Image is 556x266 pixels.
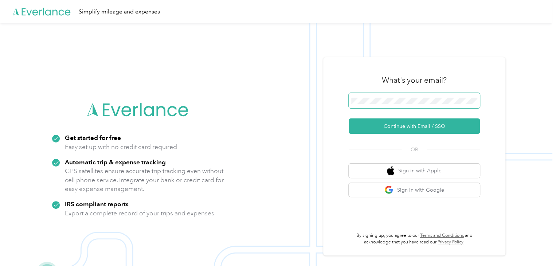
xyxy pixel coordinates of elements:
[387,166,394,175] img: apple logo
[349,118,480,134] button: Continue with Email / SSO
[349,183,480,197] button: google logoSign in with Google
[438,239,463,245] a: Privacy Policy
[382,75,447,85] h3: What's your email?
[402,146,427,153] span: OR
[349,164,480,178] button: apple logoSign in with Apple
[65,167,224,193] p: GPS satellites ensure accurate trip tracking even without cell phone service. Integrate your bank...
[349,232,480,245] p: By signing up, you agree to our and acknowledge that you have read our .
[65,134,121,141] strong: Get started for free
[65,200,129,208] strong: IRS compliant reports
[384,185,393,195] img: google logo
[65,158,166,166] strong: Automatic trip & expense tracking
[65,209,216,218] p: Export a complete record of your trips and expenses.
[65,142,177,152] p: Easy set up with no credit card required
[79,7,160,16] div: Simplify mileage and expenses
[420,233,464,238] a: Terms and Conditions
